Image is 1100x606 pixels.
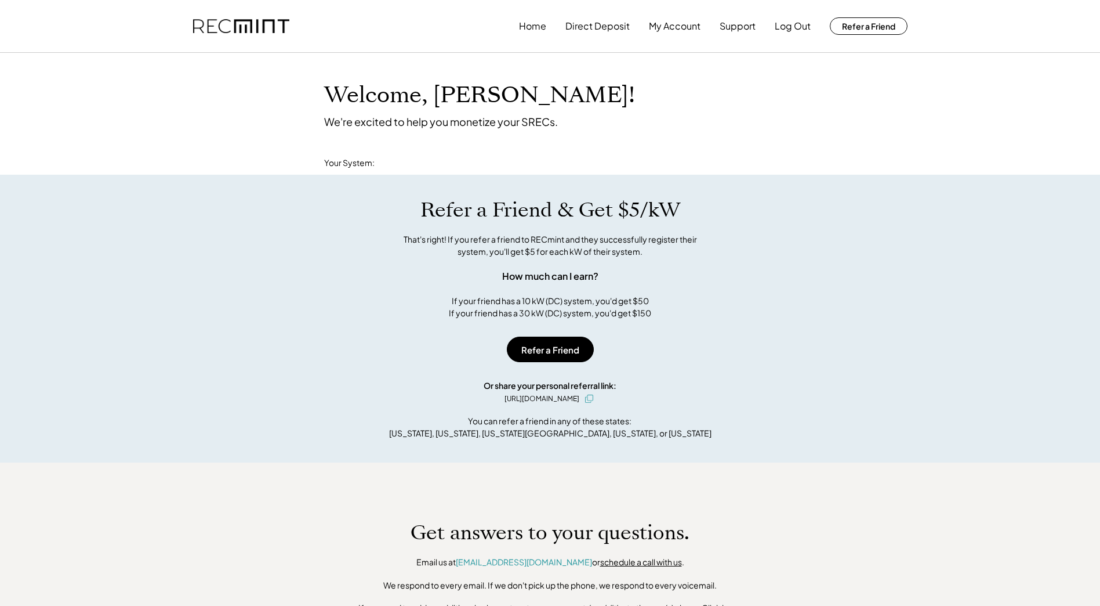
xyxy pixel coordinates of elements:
[391,233,710,258] div: That's right! If you refer a friend to RECmint and they successfully register their system, you'l...
[324,82,635,109] h1: Welcome, [PERSON_NAME]!
[720,15,756,38] button: Support
[519,15,546,38] button: Home
[775,15,811,38] button: Log Out
[504,394,579,404] div: [URL][DOMAIN_NAME]
[830,17,907,35] button: Refer a Friend
[383,580,717,591] div: We respond to every email. If we don't pick up the phone, we respond to every voicemail.
[565,15,630,38] button: Direct Deposit
[456,557,592,567] a: [EMAIL_ADDRESS][DOMAIN_NAME]
[411,521,689,545] h1: Get answers to your questions.
[582,392,596,406] button: click to copy
[324,157,375,169] div: Your System:
[193,19,289,34] img: recmint-logotype%403x.png
[649,15,700,38] button: My Account
[449,295,651,319] div: If your friend has a 10 kW (DC) system, you'd get $50 If your friend has a 30 kW (DC) system, you...
[484,380,616,392] div: Or share your personal referral link:
[502,269,598,283] div: How much can I earn?
[420,198,680,222] h1: Refer a Friend & Get $5/kW
[416,557,684,568] div: Email us at or .
[324,115,558,128] div: We're excited to help you monetize your SRECs.
[507,337,594,362] button: Refer a Friend
[389,415,711,439] div: You can refer a friend in any of these states: [US_STATE], [US_STATE], [US_STATE][GEOGRAPHIC_DATA...
[600,557,682,567] a: schedule a call with us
